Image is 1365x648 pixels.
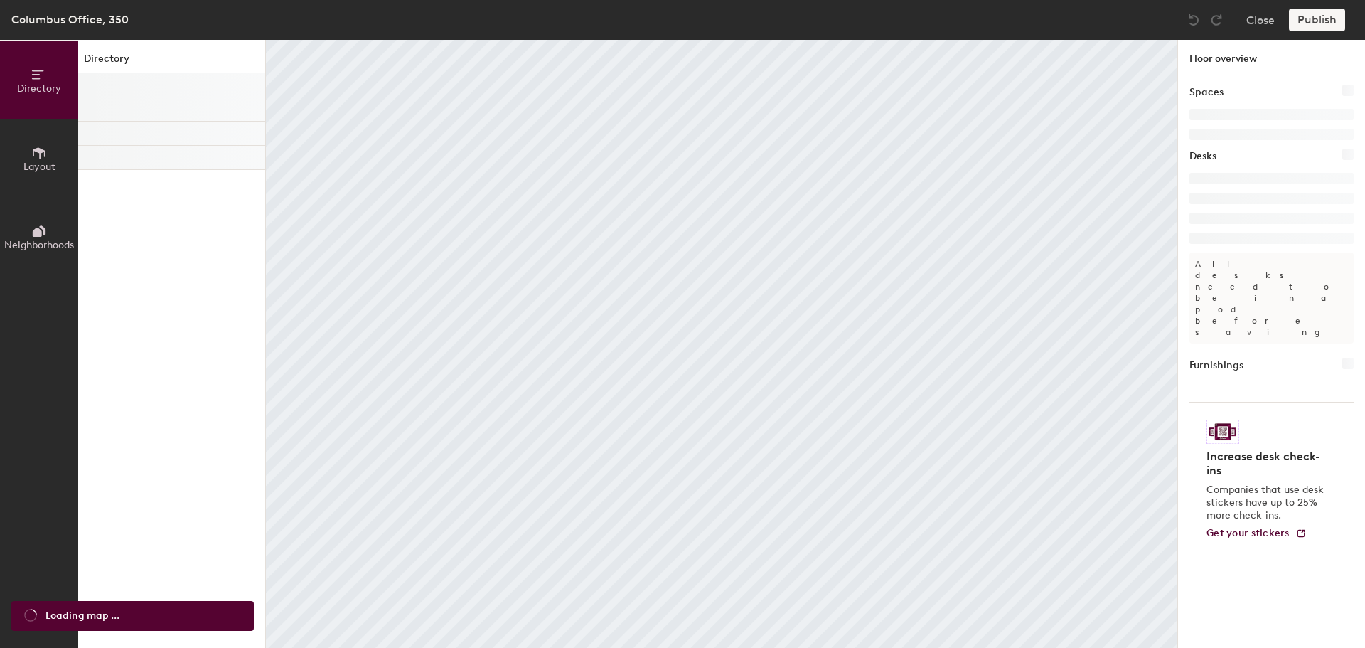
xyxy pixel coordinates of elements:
[1206,420,1239,444] img: Sticker logo
[1187,13,1201,27] img: Undo
[1209,13,1224,27] img: Redo
[45,608,119,624] span: Loading map ...
[266,40,1177,648] canvas: Map
[78,51,265,73] h1: Directory
[1189,253,1354,344] p: All desks need to be in a pod before saving
[1246,9,1275,31] button: Close
[1206,527,1290,539] span: Get your stickers
[17,83,61,95] span: Directory
[1189,358,1243,373] h1: Furnishings
[1206,484,1328,522] p: Companies that use desk stickers have up to 25% more check-ins.
[4,239,74,251] span: Neighborhoods
[1206,450,1328,478] h4: Increase desk check-ins
[1189,149,1216,164] h1: Desks
[23,161,55,173] span: Layout
[1178,40,1365,73] h1: Floor overview
[11,11,129,28] div: Columbus Office, 350
[1189,85,1224,100] h1: Spaces
[1206,528,1307,540] a: Get your stickers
